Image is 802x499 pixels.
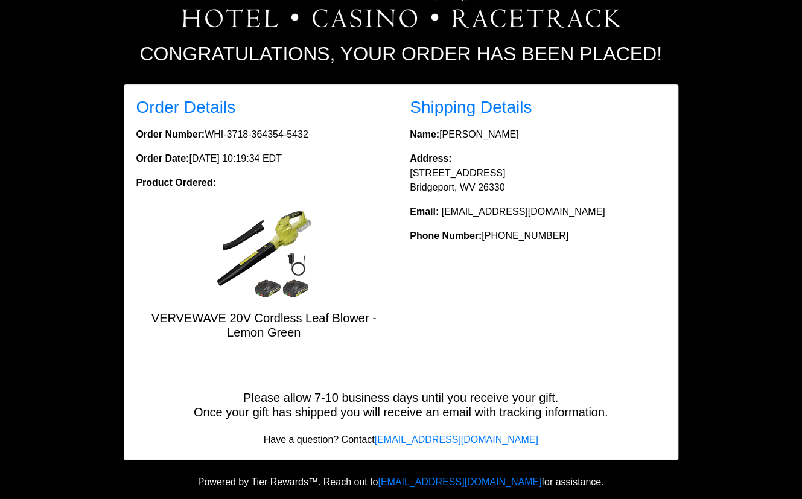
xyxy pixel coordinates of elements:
[124,390,678,405] h5: Please allow 7-10 business days until you receive your gift.
[410,230,482,241] strong: Phone Number:
[136,177,216,188] strong: Product Ordered:
[66,42,736,65] h2: Congratulations, your order has been placed!
[375,434,538,445] a: [EMAIL_ADDRESS][DOMAIN_NAME]
[136,151,392,166] p: [DATE] 10:19:34 EDT
[410,129,440,139] strong: Name:
[136,129,205,139] strong: Order Number:
[216,205,313,301] img: VERVEWAVE 20V Cordless Leaf Blower - Lemon Green
[124,405,678,419] h5: Once your gift has shipped you will receive an email with tracking information.
[378,477,542,487] a: [EMAIL_ADDRESS][DOMAIN_NAME]
[410,229,666,243] p: [PHONE_NUMBER]
[410,97,666,118] h3: Shipping Details
[410,127,666,142] p: [PERSON_NAME]
[136,311,392,340] h5: VERVEWAVE 20V Cordless Leaf Blower - Lemon Green
[136,153,189,164] strong: Order Date:
[198,477,604,487] span: Powered by Tier Rewards™. Reach out to for assistance.
[410,153,452,164] strong: Address:
[136,97,392,118] h3: Order Details
[136,127,392,142] p: WHI-3718-364354-5432
[410,151,666,195] p: [STREET_ADDRESS] Bridgeport, WV 26330
[124,434,678,445] h6: Have a question? Contact
[410,205,666,219] p: [EMAIL_ADDRESS][DOMAIN_NAME]
[410,206,439,217] strong: Email:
